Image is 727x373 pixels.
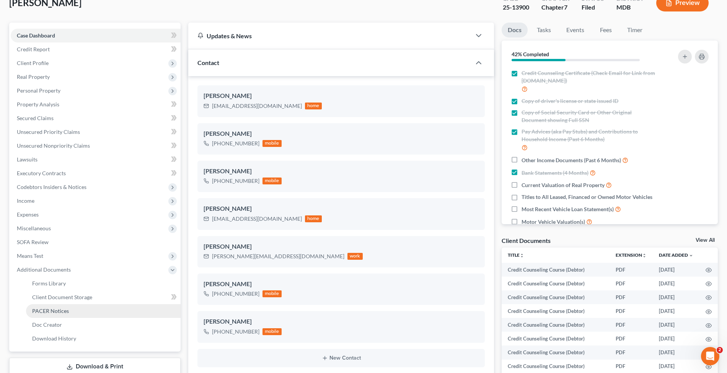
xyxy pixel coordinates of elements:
span: 2 [717,347,723,353]
a: Forms Library [26,277,181,290]
a: Timer [621,23,649,37]
span: Lawsuits [17,156,37,163]
div: mobile [262,328,282,335]
div: [PERSON_NAME] [204,242,479,251]
div: [PHONE_NUMBER] [212,177,259,185]
span: Means Test [17,252,43,259]
strong: 42% Completed [512,51,549,57]
div: mobile [262,178,282,184]
span: Bank Statements (4 Months) [522,169,588,177]
div: home [305,103,322,109]
td: PDF [610,332,653,345]
div: [PHONE_NUMBER] [212,140,259,147]
a: Date Added expand_more [659,252,693,258]
span: Executory Contracts [17,170,66,176]
span: Expenses [17,211,39,218]
i: unfold_more [642,253,647,258]
div: [PHONE_NUMBER] [212,328,259,336]
span: Motor Vehicle Valuation(s) [522,218,585,226]
span: Personal Property [17,87,60,94]
td: Credit Counseling Course (Debtor) [502,304,610,318]
a: Docs [502,23,528,37]
span: Credit Report [17,46,50,52]
td: [DATE] [653,332,699,345]
td: Credit Counseling Course (Debtor) [502,277,610,290]
span: Secured Claims [17,115,54,121]
span: Credit Counseling Certificate (Check Email for Link from [DOMAIN_NAME]) [522,69,657,85]
td: Credit Counseling Course (Debtor) [502,263,610,277]
div: Updates & News [197,32,462,40]
div: [PERSON_NAME] [204,204,479,213]
div: [PHONE_NUMBER] [212,290,259,298]
span: Real Property [17,73,50,80]
td: [DATE] [653,345,699,359]
span: Doc Creator [32,321,62,328]
a: Unsecured Priority Claims [11,125,181,139]
i: expand_more [689,253,693,258]
span: PACER Notices [32,308,69,314]
div: [PERSON_NAME] [204,91,479,101]
a: Secured Claims [11,111,181,125]
a: SOFA Review [11,235,181,249]
span: Copy of Social Security Card or Other Original Document showing Full SSN [522,109,657,124]
a: Download History [26,332,181,345]
span: Miscellaneous [17,225,51,231]
div: Chapter [541,3,569,12]
a: View All [696,238,715,243]
span: Property Analysis [17,101,59,108]
span: Other Income Documents (Past 6 Months) [522,156,621,164]
td: Credit Counseling Course (Debtor) [502,290,610,304]
div: Filed [582,3,604,12]
div: [PERSON_NAME] [204,167,479,176]
div: 25-13900 [503,3,529,12]
i: unfold_more [520,253,524,258]
div: work [347,253,363,260]
td: [DATE] [653,277,699,290]
span: SOFA Review [17,239,49,245]
span: Income [17,197,34,204]
span: Case Dashboard [17,32,55,39]
div: MDB [616,3,644,12]
span: Codebtors Insiders & Notices [17,184,86,190]
span: Titles to All Leased, Financed or Owned Motor Vehicles [522,193,652,201]
span: Most Recent Vehicle Loan Statement(s) [522,205,614,213]
div: [PERSON_NAME] [204,317,479,326]
div: mobile [262,290,282,297]
a: Doc Creator [26,318,181,332]
span: Unsecured Priority Claims [17,129,80,135]
div: home [305,215,322,222]
div: [PERSON_NAME] [204,129,479,138]
a: Tasks [531,23,557,37]
button: New Contact [204,355,479,361]
span: Forms Library [32,280,66,287]
span: Additional Documents [17,266,71,273]
a: Extensionunfold_more [616,252,647,258]
span: 7 [564,3,567,11]
a: Case Dashboard [11,29,181,42]
span: Contact [197,59,219,66]
div: [EMAIL_ADDRESS][DOMAIN_NAME] [212,102,302,110]
a: Titleunfold_more [508,252,524,258]
td: PDF [610,318,653,332]
td: [DATE] [653,304,699,318]
a: Unsecured Nonpriority Claims [11,139,181,153]
a: Credit Report [11,42,181,56]
span: Client Profile [17,60,49,66]
td: Credit Counseling Course (Debtor) [502,318,610,332]
span: Current Valuation of Real Property [522,181,605,189]
div: [PERSON_NAME] [204,280,479,289]
td: PDF [610,263,653,277]
div: mobile [262,140,282,147]
div: [EMAIL_ADDRESS][DOMAIN_NAME] [212,215,302,223]
td: [DATE] [653,318,699,332]
td: Credit Counseling Course (Debtor) [502,345,610,359]
span: Download History [32,335,76,342]
td: PDF [610,304,653,318]
span: Unsecured Nonpriority Claims [17,142,90,149]
a: PACER Notices [26,304,181,318]
iframe: Intercom live chat [701,347,719,365]
td: PDF [610,277,653,290]
td: [DATE] [653,263,699,277]
span: Copy of driver's license or state issued ID [522,97,618,105]
span: Pay Advices (aka Pay Stubs) and Contributions to Household Income (Past 6 Months) [522,128,657,143]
